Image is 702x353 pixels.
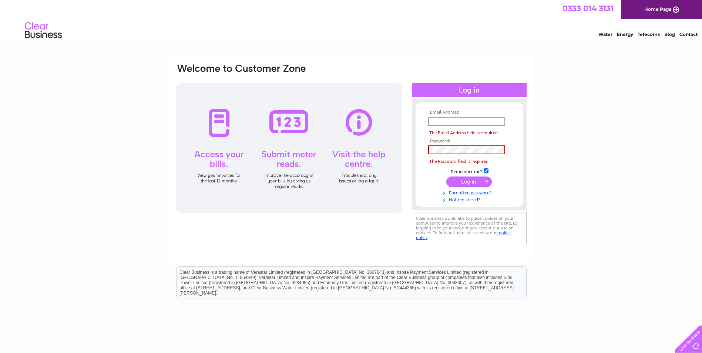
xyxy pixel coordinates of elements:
img: logo.png [24,19,62,42]
a: cookies policy [416,230,511,240]
th: Email Address: [426,110,512,115]
span: The Email Address field is required [429,130,498,135]
span: The Password field is required [429,159,488,164]
a: Energy [617,31,633,37]
div: Clear Business is a trading name of Verastar Limited (registered in [GEOGRAPHIC_DATA] No. 3667643... [177,4,526,36]
a: Contact [679,31,698,37]
td: Remember me? [426,167,512,175]
a: Telecoms [638,31,660,37]
div: Clear Business would like to place cookies on your computer to improve your experience of the sit... [412,212,527,244]
a: Forgotten password? [428,189,512,196]
input: Submit [446,176,492,187]
th: Password: [426,139,512,144]
a: 0333 014 3131 [562,4,614,13]
a: Not registered? [428,196,512,203]
a: Water [598,31,612,37]
a: Blog [664,31,675,37]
